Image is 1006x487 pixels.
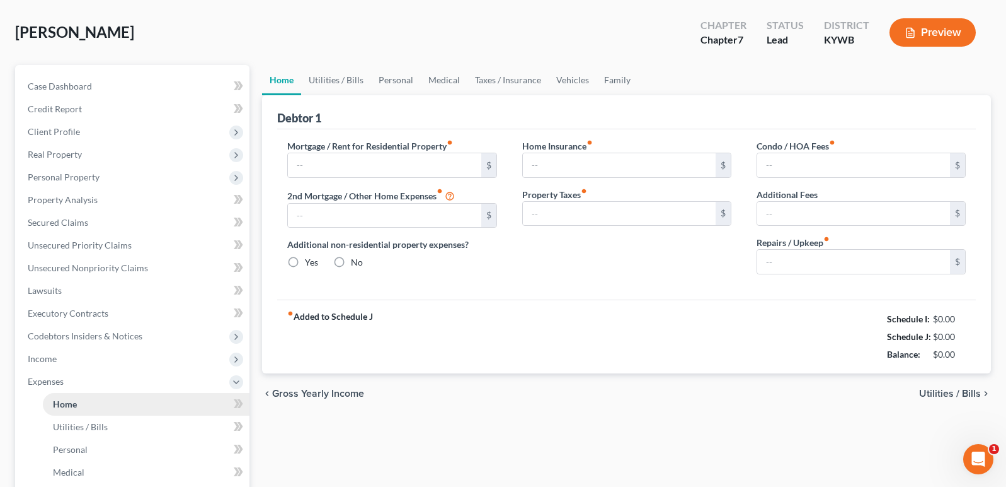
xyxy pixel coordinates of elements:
div: Debtor 1 [277,110,321,126]
a: Personal [43,438,249,461]
button: Preview [889,18,976,47]
i: fiber_manual_record [447,139,453,146]
button: chevron_left Gross Yearly Income [262,389,364,399]
label: 2nd Mortgage / Other Home Expenses [287,188,455,203]
a: Utilities / Bills [43,416,249,438]
strong: Balance: [887,349,920,360]
span: Lawsuits [28,285,62,296]
a: Executory Contracts [18,302,249,325]
div: District [824,18,869,33]
a: Taxes / Insurance [467,65,549,95]
input: -- [757,250,950,274]
div: $ [716,153,731,177]
a: Unsecured Priority Claims [18,234,249,257]
i: fiber_manual_record [437,188,443,194]
span: Home [53,399,77,409]
span: Property Analysis [28,194,98,205]
span: Executory Contracts [28,308,108,319]
div: Lead [767,33,804,47]
span: Unsecured Nonpriority Claims [28,262,148,273]
strong: Added to Schedule J [287,310,373,363]
span: Credit Report [28,103,82,114]
div: $ [481,204,496,228]
div: $0.00 [933,313,966,326]
input: -- [288,153,481,177]
div: Chapter [700,18,746,33]
input: -- [288,204,481,228]
span: Unsecured Priority Claims [28,240,132,250]
i: fiber_manual_record [581,188,587,194]
div: $ [716,202,731,226]
div: $ [950,202,965,226]
label: Mortgage / Rent for Residential Property [287,139,453,153]
span: Codebtors Insiders & Notices [28,331,142,341]
iframe: Intercom live chat [963,444,993,474]
a: Medical [43,461,249,484]
label: Additional non-residential property expenses? [287,238,496,251]
div: $ [950,250,965,274]
input: -- [523,202,716,226]
a: Credit Report [18,98,249,120]
div: $ [481,153,496,177]
span: 1 [989,444,999,454]
div: KYWB [824,33,869,47]
span: Utilities / Bills [919,389,981,399]
label: Yes [305,256,318,269]
div: $ [950,153,965,177]
span: Personal [53,444,88,455]
div: Chapter [700,33,746,47]
div: $0.00 [933,331,966,343]
strong: Schedule J: [887,331,931,342]
a: Home [262,65,301,95]
a: Unsecured Nonpriority Claims [18,257,249,279]
i: chevron_left [262,389,272,399]
span: Secured Claims [28,217,88,228]
i: fiber_manual_record [287,310,294,317]
i: fiber_manual_record [829,139,835,146]
span: Medical [53,467,84,478]
label: No [351,256,363,269]
a: Utilities / Bills [301,65,371,95]
i: chevron_right [981,389,991,399]
div: Status [767,18,804,33]
label: Condo / HOA Fees [757,139,835,153]
div: $0.00 [933,348,966,361]
span: Real Property [28,149,82,160]
span: [PERSON_NAME] [15,23,134,41]
input: -- [757,202,950,226]
span: Income [28,353,57,364]
a: Vehicles [549,65,597,95]
span: Case Dashboard [28,81,92,91]
a: Personal [371,65,421,95]
a: Family [597,65,638,95]
span: Expenses [28,376,64,387]
span: Personal Property [28,172,100,182]
strong: Schedule I: [887,314,930,324]
label: Property Taxes [522,188,587,201]
input: -- [757,153,950,177]
i: fiber_manual_record [586,139,593,146]
span: 7 [738,33,743,45]
a: Property Analysis [18,189,249,211]
button: Utilities / Bills chevron_right [919,389,991,399]
label: Home Insurance [522,139,593,153]
a: Secured Claims [18,211,249,234]
a: Home [43,393,249,416]
a: Medical [421,65,467,95]
span: Utilities / Bills [53,421,108,432]
label: Repairs / Upkeep [757,236,830,249]
a: Case Dashboard [18,75,249,98]
span: Gross Yearly Income [272,389,364,399]
span: Client Profile [28,126,80,137]
input: -- [523,153,716,177]
i: fiber_manual_record [823,236,830,242]
a: Lawsuits [18,279,249,302]
label: Additional Fees [757,188,818,201]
